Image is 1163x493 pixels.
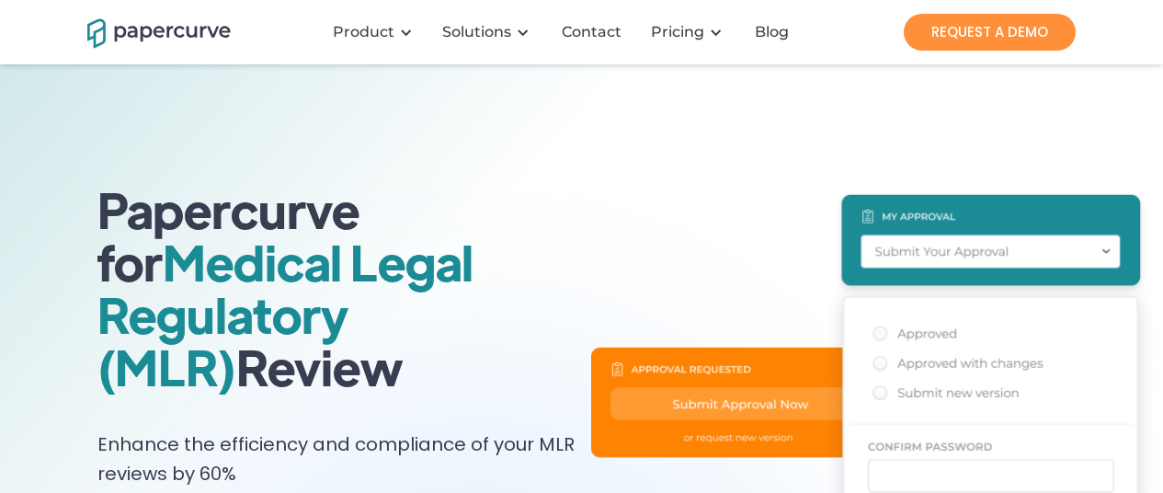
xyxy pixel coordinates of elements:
[87,16,207,48] a: home
[548,23,640,41] a: Contact
[431,5,548,60] div: Solutions
[97,230,473,397] span: Medical Legal Regulatory (MLR)
[904,14,1076,51] a: REQUEST A DEMO
[755,23,789,41] div: Blog
[741,23,807,41] a: Blog
[322,5,431,60] div: Product
[97,183,592,394] h1: Papercurve for Review
[333,23,394,41] div: Product
[562,23,621,41] div: Contact
[640,5,741,60] div: Pricing
[442,23,511,41] div: Solutions
[651,23,704,41] a: Pricing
